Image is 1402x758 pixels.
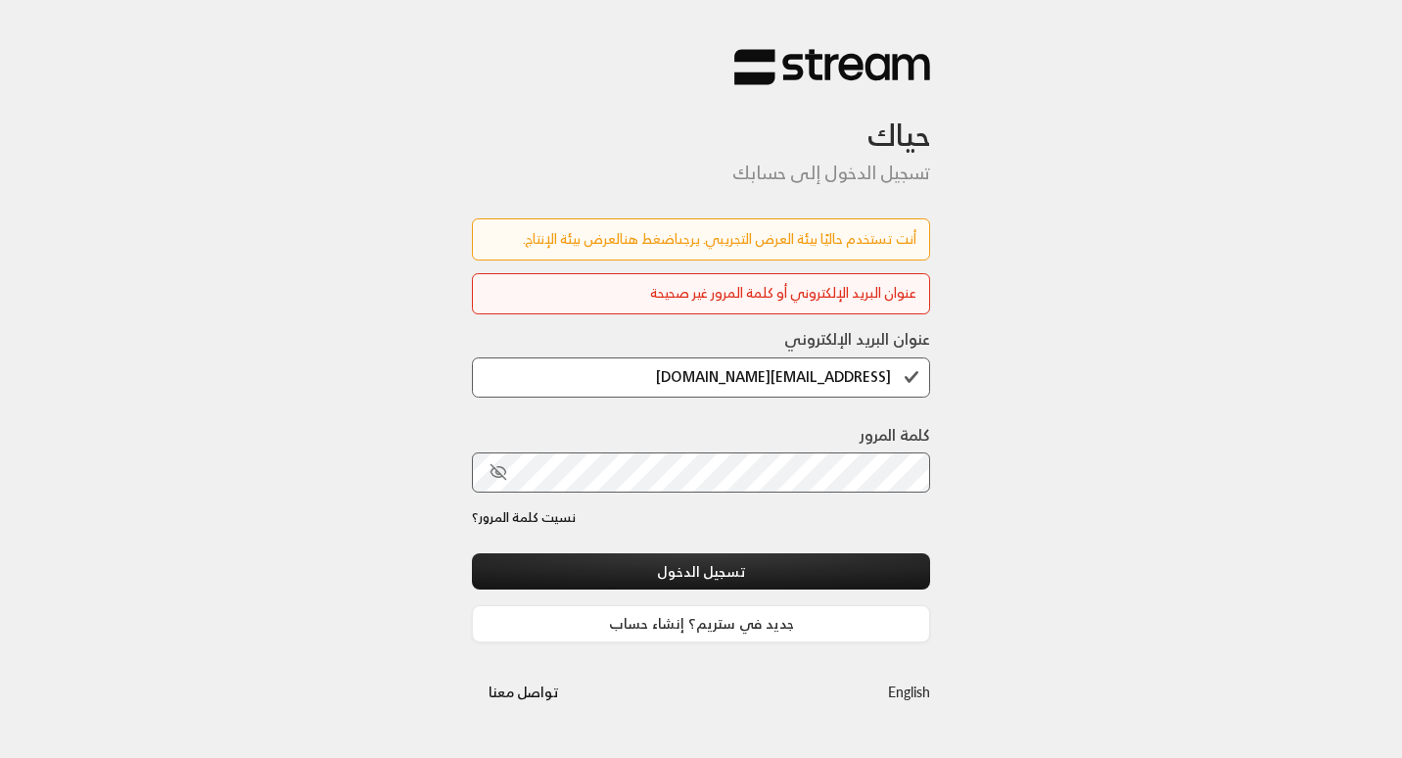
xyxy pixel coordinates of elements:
a: جديد في ستريم؟ إنشاء حساب [472,605,930,641]
button: تسجيل الدخول [472,553,930,590]
a: اضغط هنا [620,226,678,251]
img: Stream Logo [734,48,930,86]
div: عنوان البريد الإلكتروني أو كلمة المرور غير صحيحة [486,283,916,304]
label: عنوان البريد الإلكتروني [784,327,930,351]
a: تواصل معنا [472,680,575,704]
button: toggle password visibility [482,455,515,489]
h3: حياك [472,86,930,154]
h5: تسجيل الدخول إلى حسابك [472,163,930,184]
a: نسيت كلمة المرور؟ [472,508,576,528]
label: كلمة المرور [860,423,930,447]
a: English [888,674,930,710]
input: اكتب بريدك الإلكتروني هنا [472,357,930,398]
div: أنت تستخدم حاليًا بيئة العرض التجريبي. يرجى لعرض بيئة الإنتاج. [486,229,916,250]
button: تواصل معنا [472,674,575,710]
